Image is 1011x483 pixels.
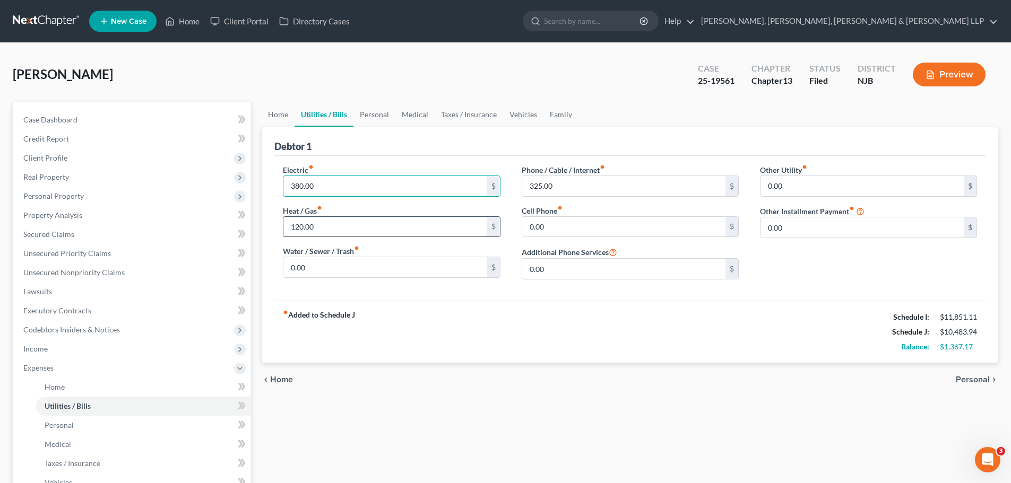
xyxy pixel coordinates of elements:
[809,63,841,75] div: Status
[283,164,314,175] label: Electric
[160,12,205,31] a: Home
[751,75,792,87] div: Chapter
[283,176,487,196] input: --
[487,217,500,237] div: $
[23,268,125,277] span: Unsecured Nonpriority Claims
[802,164,807,170] i: fiber_manual_record
[15,110,251,129] a: Case Dashboard
[45,401,91,410] span: Utilities / Bills
[725,259,738,279] div: $
[36,377,251,397] a: Home
[940,327,977,337] div: $10,483.94
[23,306,91,315] span: Executory Contracts
[274,12,355,31] a: Directory Cases
[111,17,146,25] span: New Case
[45,440,71,449] span: Medical
[783,75,792,85] span: 13
[696,12,998,31] a: [PERSON_NAME], [PERSON_NAME], [PERSON_NAME] & [PERSON_NAME] LLP
[283,257,487,277] input: --
[36,454,251,473] a: Taxes / Insurance
[23,115,77,124] span: Case Dashboard
[600,164,605,170] i: fiber_manual_record
[283,310,355,354] strong: Added to Schedule J
[15,129,251,148] a: Credit Report
[659,12,695,31] a: Help
[15,301,251,320] a: Executory Contracts
[353,102,395,127] a: Personal
[809,75,841,87] div: Filed
[725,176,738,196] div: $
[13,66,113,82] span: [PERSON_NAME]
[858,63,896,75] div: District
[36,435,251,454] a: Medical
[23,344,48,353] span: Income
[751,63,792,75] div: Chapter
[283,205,322,216] label: Heat / Gas
[990,375,998,384] i: chevron_right
[45,382,65,391] span: Home
[36,397,251,416] a: Utilities / Bills
[892,327,929,336] strong: Schedule J:
[849,206,854,211] i: fiber_manual_record
[435,102,503,127] a: Taxes / Insurance
[15,206,251,225] a: Property Analysis
[23,287,52,296] span: Lawsuits
[23,210,82,219] span: Property Analysis
[858,75,896,87] div: NJB
[503,102,543,127] a: Vehicles
[956,375,990,384] span: Personal
[901,342,929,351] strong: Balance:
[522,164,605,175] label: Phone / Cable / Internet
[36,416,251,435] a: Personal
[698,63,735,75] div: Case
[283,217,487,237] input: --
[395,102,435,127] a: Medical
[23,191,84,200] span: Personal Property
[522,205,563,216] label: Cell Phone
[283,245,359,257] label: Water / Sewer / Trash
[45,420,74,429] span: Personal
[522,245,617,258] label: Additional Phone Services
[295,102,353,127] a: Utilities / Bills
[23,153,67,162] span: Client Profile
[956,375,998,384] button: Personal chevron_right
[283,310,288,315] i: fiber_manual_record
[262,375,293,384] button: chevron_left Home
[23,363,54,372] span: Expenses
[262,375,270,384] i: chevron_left
[522,176,725,196] input: --
[45,459,100,468] span: Taxes / Insurance
[761,176,964,196] input: --
[761,217,964,238] input: --
[725,217,738,237] div: $
[760,206,854,217] label: Other Installment Payment
[23,172,69,181] span: Real Property
[893,312,929,321] strong: Schedule I:
[975,447,1000,472] iframe: Intercom live chat
[964,176,977,196] div: $
[15,244,251,263] a: Unsecured Priority Claims
[940,312,977,322] div: $11,851.11
[543,102,578,127] a: Family
[557,205,563,210] i: fiber_manual_record
[15,225,251,244] a: Secured Claims
[262,102,295,127] a: Home
[23,249,111,258] span: Unsecured Priority Claims
[23,134,69,143] span: Credit Report
[354,245,359,251] i: fiber_manual_record
[487,176,500,196] div: $
[317,205,322,210] i: fiber_manual_record
[964,217,977,238] div: $
[760,164,807,175] label: Other Utility
[522,259,725,279] input: --
[15,282,251,301] a: Lawsuits
[698,75,735,87] div: 25-19561
[15,263,251,282] a: Unsecured Nonpriority Claims
[487,257,500,277] div: $
[23,230,74,239] span: Secured Claims
[522,217,725,237] input: --
[205,12,274,31] a: Client Portal
[913,63,986,86] button: Preview
[997,447,1005,455] span: 3
[274,140,312,153] div: Debtor 1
